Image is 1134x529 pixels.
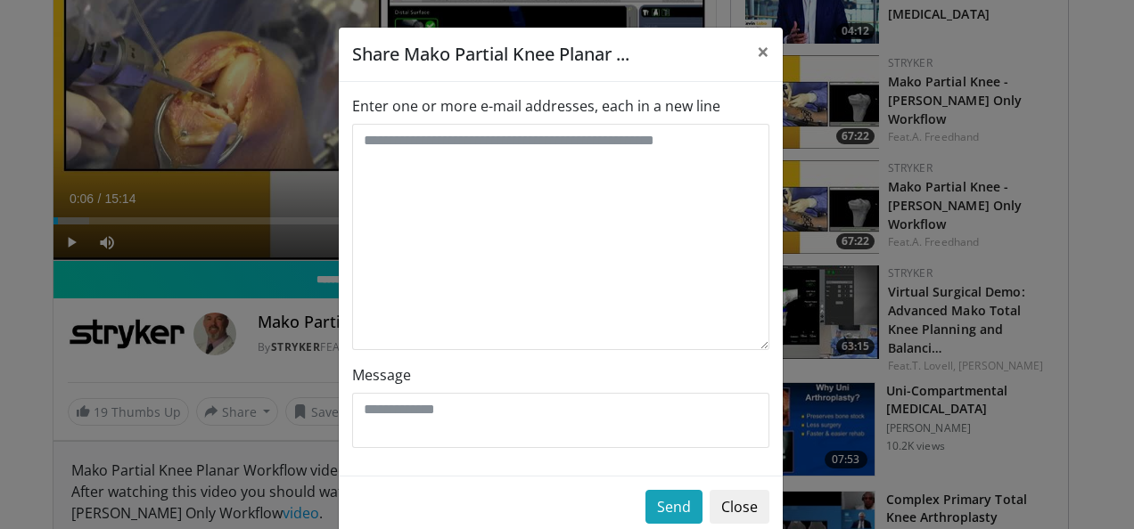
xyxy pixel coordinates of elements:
[757,37,769,66] span: ×
[352,95,720,117] label: Enter one or more e-mail addresses, each in a new line
[710,490,769,524] button: Close
[352,41,629,68] h5: Share Mako Partial Knee Planar ...
[645,490,703,524] button: Send
[352,364,411,386] label: Message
